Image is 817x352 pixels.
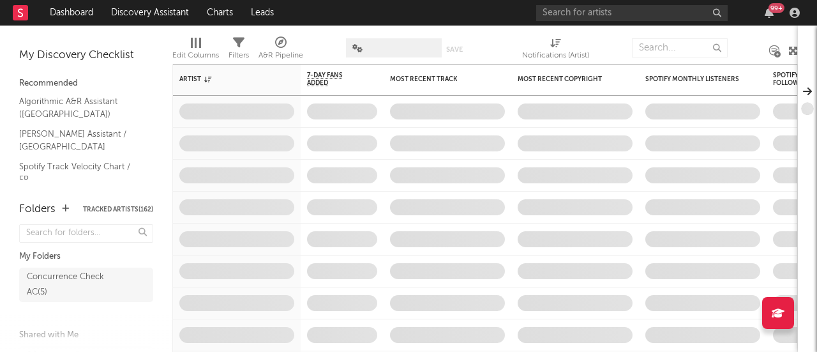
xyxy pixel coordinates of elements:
[307,72,358,87] span: 7-Day Fans Added
[390,75,486,83] div: Most Recent Track
[19,202,56,217] div: Folders
[27,270,117,300] div: Concurrence Check AC ( 5 )
[768,3,784,13] div: 99 +
[536,5,728,21] input: Search for artists
[645,75,741,83] div: Spotify Monthly Listeners
[83,206,153,213] button: Tracked Artists(162)
[19,127,140,153] a: [PERSON_NAME] Assistant / [GEOGRAPHIC_DATA]
[19,268,153,302] a: Concurrence Check AC(5)
[632,38,728,57] input: Search...
[518,75,613,83] div: Most Recent Copyright
[765,8,774,18] button: 99+
[19,224,153,243] input: Search for folders...
[229,32,249,69] div: Filters
[259,32,303,69] div: A&R Pipeline
[522,32,589,69] div: Notifications (Artist)
[522,48,589,63] div: Notifications (Artist)
[19,249,153,264] div: My Folders
[19,328,153,343] div: Shared with Me
[19,48,153,63] div: My Discovery Checklist
[446,46,463,53] button: Save
[172,32,219,69] div: Edit Columns
[19,160,140,186] a: Spotify Track Velocity Chart / FR
[229,48,249,63] div: Filters
[259,48,303,63] div: A&R Pipeline
[179,75,275,83] div: Artist
[172,48,219,63] div: Edit Columns
[19,76,153,91] div: Recommended
[19,95,140,121] a: Algorithmic A&R Assistant ([GEOGRAPHIC_DATA])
